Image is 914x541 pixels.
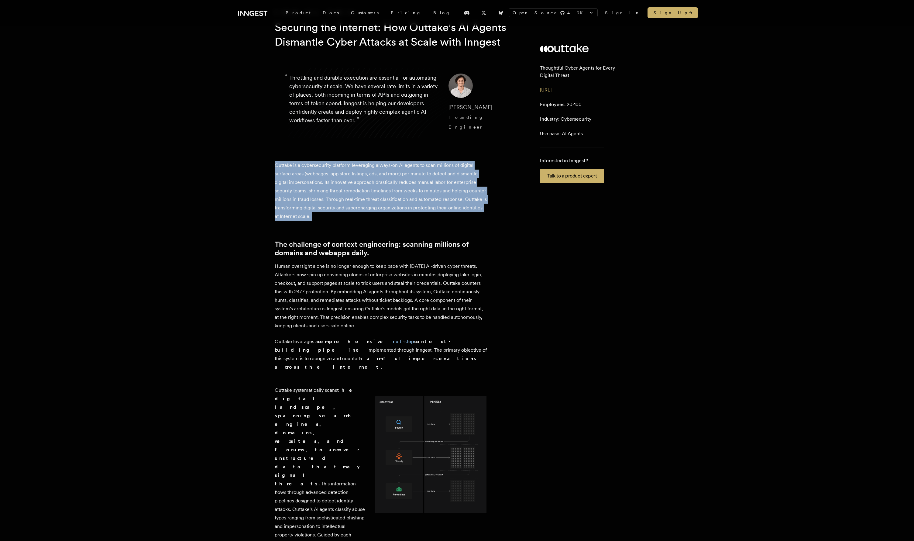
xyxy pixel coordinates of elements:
[540,115,591,123] p: Cybersecurity
[427,7,456,18] a: Blog
[477,8,490,18] a: X
[540,102,565,107] span: Employees:
[567,10,586,16] span: 4.3 K
[540,169,604,183] a: Talk to a product expert
[540,157,604,164] p: Interested in Inngest?
[448,115,484,129] span: Founding Engineer
[317,7,345,18] a: Docs
[540,87,551,93] a: [URL]
[540,131,561,136] span: Use case:
[448,74,473,98] img: Image of Diego Escobedo
[540,64,630,79] p: Thoughtful Cyber Agents for Every Digital Threat
[284,75,287,78] span: “
[375,396,487,518] img: Diagram A.png
[275,339,454,353] strong: comprehensive context-building pipeline
[540,101,582,108] p: 20-100
[494,8,507,18] a: Bluesky
[275,20,508,49] h1: Securing the Internet: How Outtake's AI Agents Dismantle Cyber Attacks at Scale with Inngest
[275,161,487,221] p: Outtake is a cybersecurity platform leveraging always-on AI agents to scan millions of digital su...
[605,10,640,16] a: Sign In
[275,337,487,371] p: Outtake leverages a implemented through Inngest. The primary objective of this system is to recog...
[289,74,439,132] p: Throttling and durable execution are essential for automating cybersecurity at scale. We have sev...
[391,339,414,344] a: multi-step
[648,7,698,18] a: Sign Up
[345,7,385,18] a: Customers
[513,10,558,16] span: Open Source
[540,130,583,137] p: AI Agents
[275,240,487,257] a: The challenge of context engineering: scanning millions of domains and webapps daily.
[448,104,492,110] span: [PERSON_NAME]
[356,115,359,124] span: ”
[275,356,477,370] strong: harmful impersonations across the Internet
[540,116,559,122] span: Industry:
[275,262,487,330] p: Human oversight alone is no longer enough to keep pace with [DATE] AI-driven cyber threats. Attac...
[280,7,317,18] div: Product
[540,44,589,52] img: Outtake's logo
[460,8,473,18] a: Discord
[385,7,427,18] a: Pricing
